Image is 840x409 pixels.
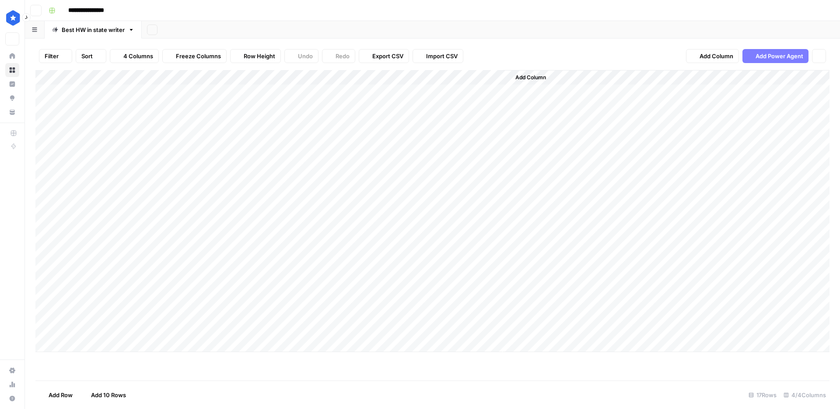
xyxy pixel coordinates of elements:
[230,49,281,63] button: Row Height
[298,52,313,60] span: Undo
[176,52,221,60] span: Freeze Columns
[5,391,19,405] button: Help + Support
[780,388,829,402] div: 4/4 Columns
[244,52,275,60] span: Row Height
[62,25,125,34] div: Best HW in state writer
[336,52,350,60] span: Redo
[359,49,409,63] button: Export CSV
[5,77,19,91] a: Insights
[413,49,463,63] button: Import CSV
[49,391,73,399] span: Add Row
[45,52,59,60] span: Filter
[5,377,19,391] a: Usage
[5,49,19,63] a: Home
[745,388,780,402] div: 17 Rows
[35,388,78,402] button: Add Row
[515,74,546,81] span: Add Column
[81,52,93,60] span: Sort
[110,49,159,63] button: 4 Columns
[45,21,142,39] a: Best HW in state writer
[426,52,458,60] span: Import CSV
[5,10,21,26] img: ConsumerAffairs Logo
[5,7,19,29] button: Workspace: ConsumerAffairs
[5,105,19,119] a: Your Data
[5,63,19,77] a: Browse
[686,49,739,63] button: Add Column
[322,49,355,63] button: Redo
[91,391,126,399] span: Add 10 Rows
[5,91,19,105] a: Opportunities
[756,52,803,60] span: Add Power Agent
[700,52,733,60] span: Add Column
[504,72,549,83] button: Add Column
[5,363,19,377] a: Settings
[162,49,227,63] button: Freeze Columns
[123,52,153,60] span: 4 Columns
[372,52,403,60] span: Export CSV
[284,49,318,63] button: Undo
[742,49,808,63] button: Add Power Agent
[78,388,131,402] button: Add 10 Rows
[39,49,72,63] button: Filter
[76,49,106,63] button: Sort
